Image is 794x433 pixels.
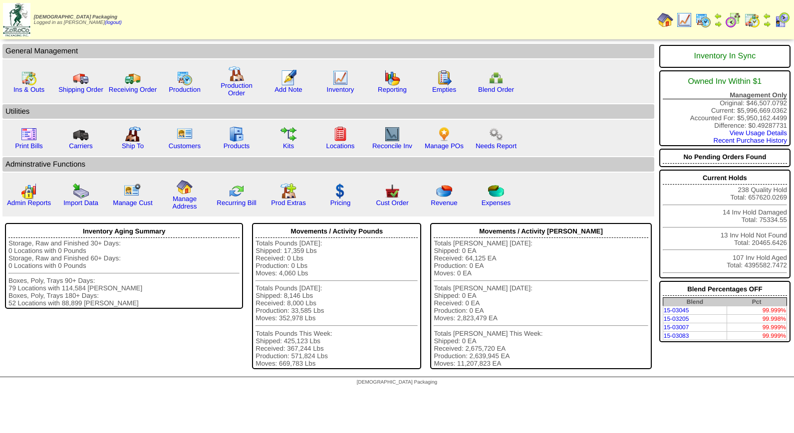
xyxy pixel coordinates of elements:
a: Locations [326,142,354,150]
img: locations.gif [332,126,348,142]
span: Logged in as [PERSON_NAME] [34,14,122,25]
a: 15-03045 [664,307,689,314]
img: line_graph2.gif [384,126,400,142]
a: Manage Cust [113,199,152,207]
a: Shipping Order [58,86,103,93]
a: Recurring Bill [217,199,256,207]
a: Production Order [221,82,253,97]
div: Movements / Activity [PERSON_NAME] [434,225,648,238]
a: Print Bills [15,142,43,150]
a: Import Data [63,199,98,207]
span: [DEMOGRAPHIC_DATA] Packaging [357,380,437,385]
a: Ins & Outs [13,86,44,93]
img: truck2.gif [125,70,141,86]
div: No Pending Orders Found [663,151,787,164]
a: (logout) [105,20,122,25]
a: Empties [432,86,456,93]
a: Reporting [378,86,407,93]
a: Manage Address [173,195,197,210]
td: Utilities [2,104,654,119]
img: calendarinout.gif [21,70,37,86]
img: network.png [488,70,504,86]
img: po.png [436,126,452,142]
img: factory.gif [229,66,245,82]
a: Revenue [431,199,457,207]
div: Current Holds [663,172,787,185]
a: Pricing [330,199,351,207]
img: invoice2.gif [21,126,37,142]
div: Owned Inv Within $1 [663,72,787,91]
div: Management Only [663,91,787,99]
img: calendarprod.gif [695,12,711,28]
img: cabinet.gif [229,126,245,142]
img: workflow.png [488,126,504,142]
a: Inventory [327,86,354,93]
th: Blend [663,298,727,306]
a: Kits [283,142,294,150]
div: Inventory Aging Summary [8,225,240,238]
img: home.gif [657,12,673,28]
span: [DEMOGRAPHIC_DATA] Packaging [34,14,117,20]
img: home.gif [177,179,193,195]
img: calendarcustomer.gif [774,12,790,28]
img: arrowleft.gif [714,12,722,20]
a: Add Note [274,86,302,93]
a: Cust Order [376,199,408,207]
div: Totals Pounds [DATE]: Shipped: 17,359 Lbs Received: 0 Lbs Production: 0 Lbs Moves: 4,060 Lbs Tota... [256,239,418,367]
img: reconcile.gif [229,183,245,199]
img: factory2.gif [125,126,141,142]
img: calendarprod.gif [177,70,193,86]
div: Original: $46,507.0792 Current: $5,996,669.0362 Accounted For: $5,950,162.4499 Difference: $0.492... [659,70,791,146]
img: arrowleft.gif [763,12,771,20]
div: 238 Quality Hold Total: 657620.0269 14 Inv Hold Damaged Total: 75334.55 13 Inv Hold Not Found Tot... [659,170,791,278]
a: Receiving Order [109,86,157,93]
img: dollar.gif [332,183,348,199]
a: Carriers [69,142,92,150]
div: Totals [PERSON_NAME] [DATE]: Shipped: 0 EA Received: 64,125 EA Production: 0 EA Moves: 0 EA Total... [434,239,648,367]
img: line_graph.gif [332,70,348,86]
img: cust_order.png [384,183,400,199]
img: calendarinout.gif [744,12,760,28]
th: Pct [727,298,787,306]
td: 99.999% [727,306,787,315]
img: graph.gif [384,70,400,86]
img: customers.gif [177,126,193,142]
img: truck3.gif [73,126,89,142]
td: 99.998% [727,315,787,323]
a: Prod Extras [271,199,306,207]
img: pie_chart2.png [488,183,504,199]
div: Movements / Activity Pounds [256,225,418,238]
a: 15-03007 [664,324,689,331]
img: workflow.gif [280,126,296,142]
a: Needs Report [476,142,517,150]
img: import.gif [73,183,89,199]
td: 99.999% [727,323,787,332]
div: Inventory In Sync [663,47,787,66]
div: Blend Percentages OFF [663,283,787,296]
img: line_graph.gif [676,12,692,28]
img: orders.gif [280,70,296,86]
td: Adminstrative Functions [2,157,654,172]
img: calendarblend.gif [725,12,741,28]
a: Products [224,142,250,150]
a: Expenses [482,199,511,207]
img: graph2.png [21,183,37,199]
img: truck.gif [73,70,89,86]
img: prodextras.gif [280,183,296,199]
img: workorder.gif [436,70,452,86]
a: Customers [169,142,201,150]
img: zoroco-logo-small.webp [3,3,30,36]
img: arrowright.gif [714,20,722,28]
a: View Usage Details [730,129,787,137]
a: Admin Reports [7,199,51,207]
a: Blend Order [478,86,514,93]
a: Production [169,86,201,93]
img: managecust.png [124,183,142,199]
td: General Management [2,44,654,58]
a: 15-03205 [664,315,689,322]
img: pie_chart.png [436,183,452,199]
a: Manage POs [425,142,464,150]
td: 99.999% [727,332,787,340]
a: Reconcile Inv [372,142,412,150]
a: Recent Purchase History [714,137,787,144]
